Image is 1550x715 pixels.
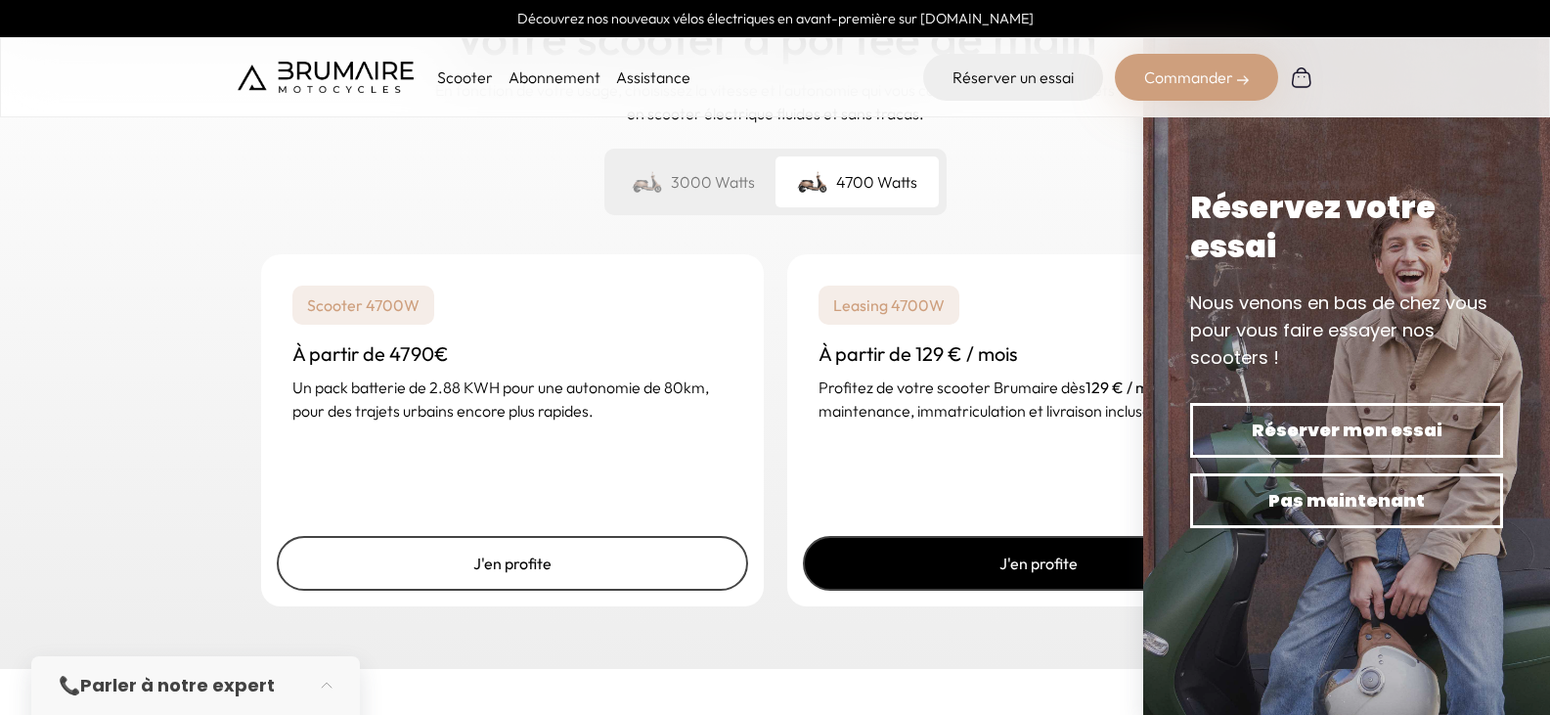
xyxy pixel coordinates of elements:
a: Réserver un essai [923,54,1103,101]
div: 3000 Watts [612,156,775,207]
img: Brumaire Motocycles [238,62,414,93]
p: Leasing 4700W [819,286,959,325]
img: Panier [1290,66,1313,89]
a: Assistance [616,67,690,87]
h3: À partir de 129 € / mois [819,340,1259,368]
div: Commander [1115,54,1278,101]
strong: 129 € / mois [1085,378,1169,397]
a: Abonnement [509,67,600,87]
div: 4700 Watts [775,156,939,207]
p: Un pack batterie de 2.88 KWH pour une autonomie de 80km, pour des trajets urbains encore plus rap... [292,376,732,423]
p: Scooter 4700W [292,286,434,325]
a: J'en profite [803,536,1274,591]
p: Scooter [437,66,493,89]
img: right-arrow-2.png [1237,74,1249,86]
h3: À partir de 4790€ [292,340,732,368]
a: J'en profite [277,536,748,591]
p: Profitez de votre scooter Brumaire dès avec maintenance, immatriculation et livraison incluse [819,376,1259,423]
